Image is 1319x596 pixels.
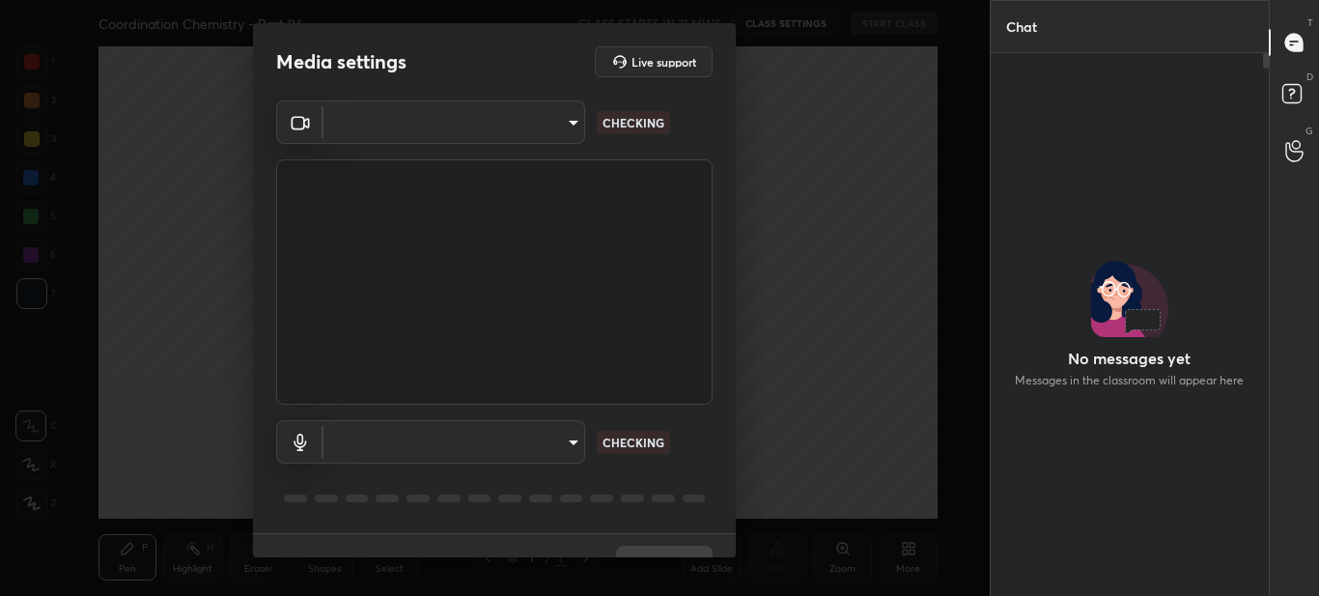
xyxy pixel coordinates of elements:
[991,1,1052,52] p: Chat
[491,554,496,575] h4: /
[603,114,664,131] p: CHECKING
[1307,15,1313,30] p: T
[631,56,696,68] h5: Live support
[323,100,585,144] div: ​
[1305,124,1313,138] p: G
[1306,70,1313,84] p: D
[498,554,506,575] h4: 4
[603,434,664,451] p: CHECKING
[483,554,489,575] h4: 1
[323,420,585,464] div: ​
[276,49,407,74] h2: Media settings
